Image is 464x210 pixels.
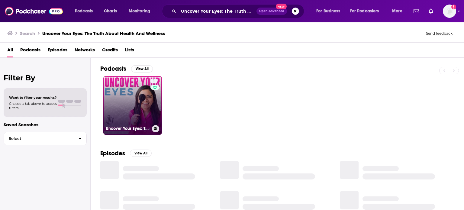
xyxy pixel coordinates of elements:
[100,6,121,16] a: Charts
[179,6,256,16] input: Search podcasts, credits, & more...
[103,76,162,135] a: 1Uncover Your Eyes: The Truth About Health And Wellness
[75,45,95,57] a: Networks
[124,6,158,16] button: open menu
[276,4,287,9] span: New
[443,5,456,18] img: User Profile
[129,7,150,15] span: Monitoring
[443,5,456,18] button: Show profile menu
[259,10,284,13] span: Open Advanced
[150,79,157,83] a: 1
[71,6,101,16] button: open menu
[20,31,35,36] h3: Search
[411,6,421,16] a: Show notifications dropdown
[106,126,150,131] h3: Uncover Your Eyes: The Truth About Health And Wellness
[9,102,57,110] span: Choose a tab above to access filters.
[102,45,118,57] a: Credits
[4,73,87,82] h2: Filter By
[130,150,152,157] button: View All
[42,31,165,36] h3: Uncover Your Eyes: The Truth About Health And Wellness
[443,5,456,18] span: Logged in as Ashley_Beenen
[75,7,93,15] span: Podcasts
[256,8,287,15] button: Open AdvancedNew
[5,5,63,17] img: Podchaser - Follow, Share and Rate Podcasts
[48,45,67,57] a: Episodes
[312,6,348,16] button: open menu
[100,65,153,73] a: PodcastsView All
[451,5,456,9] svg: Add a profile image
[131,65,153,73] button: View All
[7,45,13,57] a: All
[346,6,388,16] button: open menu
[316,7,340,15] span: For Business
[125,45,134,57] a: Lists
[426,6,436,16] a: Show notifications dropdown
[392,7,402,15] span: More
[4,137,74,141] span: Select
[424,31,454,36] button: Send feedback
[100,150,152,157] a: EpisodesView All
[350,7,379,15] span: For Podcasters
[100,65,126,73] h2: Podcasts
[168,4,310,18] div: Search podcasts, credits, & more...
[4,132,87,145] button: Select
[104,7,117,15] span: Charts
[388,6,410,16] button: open menu
[100,150,125,157] h2: Episodes
[9,95,57,100] span: Want to filter your results?
[20,45,40,57] a: Podcasts
[153,78,155,84] span: 1
[4,122,87,128] p: Saved Searches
